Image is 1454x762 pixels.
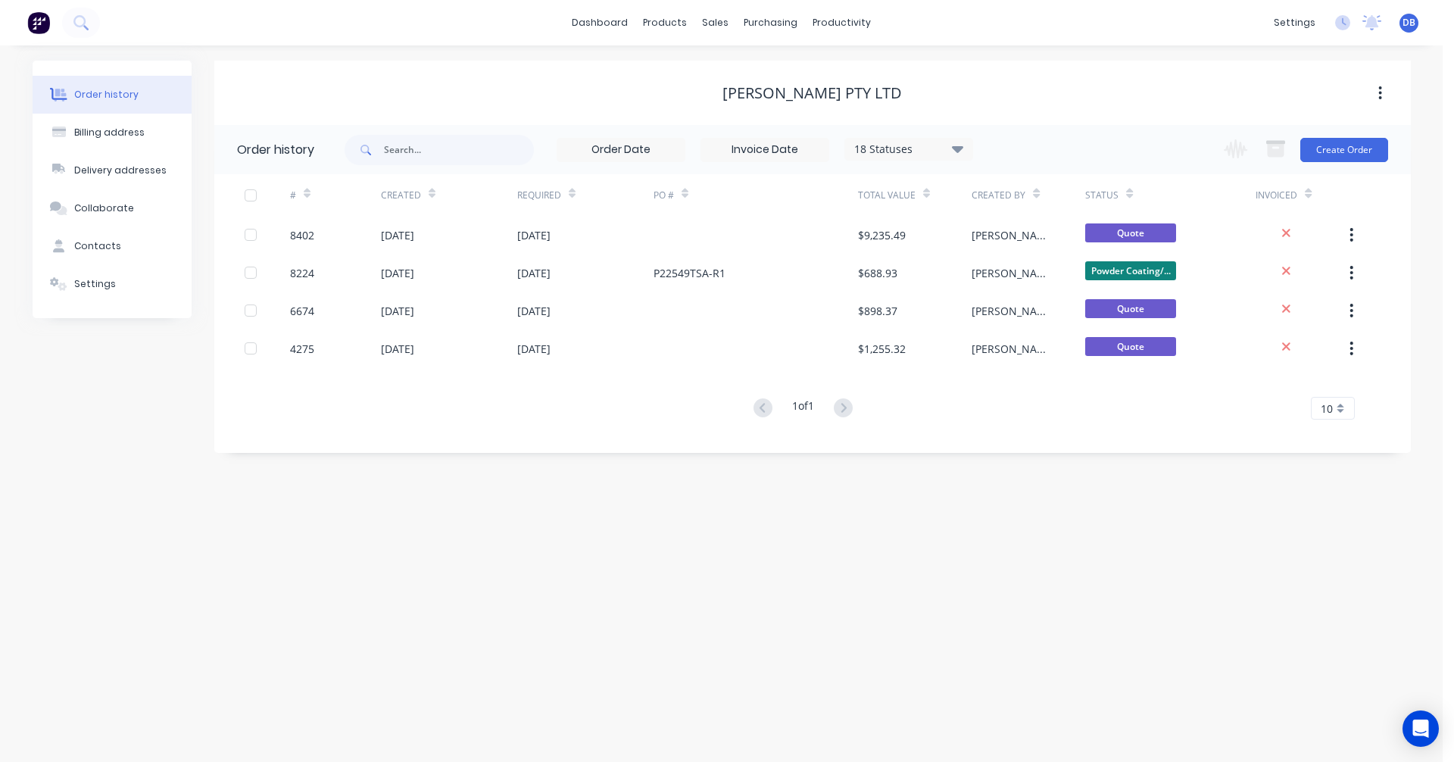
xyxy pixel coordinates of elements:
div: [PERSON_NAME] [972,265,1055,281]
input: Order Date [557,139,685,161]
button: Collaborate [33,189,192,227]
div: Invoiced [1256,174,1346,216]
div: Created By [972,174,1085,216]
input: Search... [384,135,534,165]
div: [DATE] [381,265,414,281]
div: [PERSON_NAME] [972,227,1055,243]
div: Order history [237,141,314,159]
div: PO # [654,189,674,202]
span: Quote [1085,337,1176,356]
div: $1,255.32 [858,341,906,357]
button: Settings [33,265,192,303]
div: [DATE] [381,303,414,319]
div: Open Intercom Messenger [1403,710,1439,747]
div: 4275 [290,341,314,357]
div: Contacts [74,239,121,253]
button: Create Order [1300,138,1388,162]
div: Created By [972,189,1025,202]
button: Contacts [33,227,192,265]
div: Delivery addresses [74,164,167,177]
div: Created [381,189,421,202]
a: dashboard [564,11,635,34]
div: Total Value [858,189,916,202]
span: Powder Coating/... [1085,261,1176,280]
div: 18 Statuses [845,141,972,158]
div: 6674 [290,303,314,319]
div: Collaborate [74,201,134,215]
div: Billing address [74,126,145,139]
div: Settings [74,277,116,291]
div: [PERSON_NAME] Pty Ltd [722,84,902,102]
div: [DATE] [517,303,551,319]
div: settings [1266,11,1323,34]
div: P22549TSA-R1 [654,265,725,281]
div: Status [1085,174,1256,216]
div: products [635,11,694,34]
span: DB [1403,16,1415,30]
div: # [290,174,381,216]
button: Billing address [33,114,192,151]
div: Created [381,174,517,216]
div: Invoiced [1256,189,1297,202]
button: Delivery addresses [33,151,192,189]
div: Total Value [858,174,972,216]
div: [PERSON_NAME] [972,303,1055,319]
div: [DATE] [381,227,414,243]
span: Quote [1085,299,1176,318]
div: [DATE] [517,341,551,357]
div: purchasing [736,11,805,34]
div: 8224 [290,265,314,281]
div: [DATE] [517,227,551,243]
button: Order history [33,76,192,114]
div: [PERSON_NAME] [972,341,1055,357]
div: # [290,189,296,202]
div: $898.37 [858,303,897,319]
div: Required [517,189,561,202]
div: sales [694,11,736,34]
div: [DATE] [517,265,551,281]
div: Status [1085,189,1119,202]
div: $688.93 [858,265,897,281]
div: Order history [74,88,139,101]
div: Required [517,174,654,216]
img: Factory [27,11,50,34]
div: [DATE] [381,341,414,357]
div: PO # [654,174,858,216]
span: 10 [1321,401,1333,417]
div: $9,235.49 [858,227,906,243]
div: 1 of 1 [792,398,814,420]
span: Quote [1085,223,1176,242]
input: Invoice Date [701,139,828,161]
div: productivity [805,11,878,34]
div: 8402 [290,227,314,243]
